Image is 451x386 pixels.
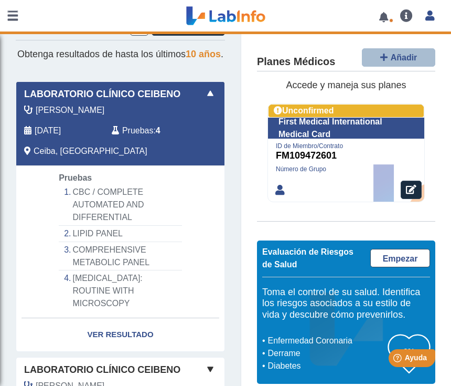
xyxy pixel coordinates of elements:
div: : [104,124,191,137]
iframe: Help widget launcher [358,345,439,374]
span: Obtenga resultados de hasta los últimos . [17,49,223,59]
span: Evaluación de Riesgos de Salud [262,247,353,269]
span: Empezar [383,255,418,264]
span: Pruebas [122,124,153,137]
span: Añadir [391,53,417,62]
span: Laboratorio Clínico Ceibeno [24,87,180,101]
span: Ceiba, PR [34,145,147,158]
span: Garcia, Iolani [36,104,104,117]
li: Derrame [265,348,388,360]
a: Empezar [370,249,430,268]
li: [MEDICAL_DATA]: ROUTINE WITH MICROSCOPY [59,270,182,311]
h4: Planes Médicos [257,56,335,68]
li: Enfermedad Coronaria [265,335,388,348]
h5: Toma el control de su salud. Identifica los riesgos asociados a su estilo de vida y descubre cómo... [262,287,430,321]
b: 4 [156,126,160,135]
li: Diabetes [265,360,388,373]
li: COMPREHENSIVE METABOLIC PANEL [59,242,182,271]
span: Pruebas [59,173,92,182]
a: Ver Resultado [16,318,224,351]
span: Laboratorio Clínico Ceibeno [24,363,180,377]
button: Añadir [362,48,435,67]
span: Accede y maneja sus planes [286,80,406,90]
span: 2025-09-05 [35,124,61,137]
li: CBC / COMPLETE AUTOMATED AND DIFFERENTIAL [59,184,182,226]
li: LIPID PANEL [59,226,182,242]
span: 10 años [186,49,221,59]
